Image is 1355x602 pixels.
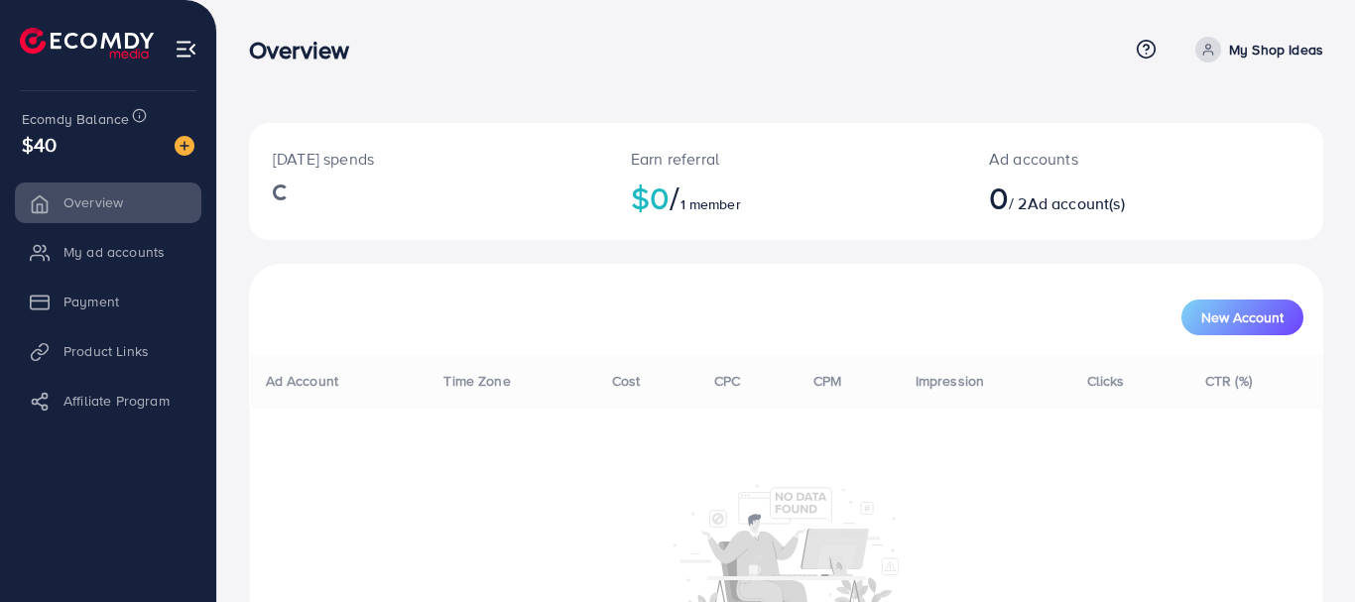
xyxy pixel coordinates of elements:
span: Ad account(s) [1028,192,1125,214]
a: My Shop Ideas [1187,37,1323,62]
img: logo [20,28,154,59]
p: My Shop Ideas [1229,38,1323,61]
span: $40 [22,130,57,159]
button: New Account [1181,300,1303,335]
span: New Account [1201,310,1284,324]
span: 0 [989,175,1009,220]
h3: Overview [249,36,365,64]
img: image [175,136,194,156]
p: Ad accounts [989,147,1210,171]
span: 1 member [680,194,741,214]
span: / [670,175,679,220]
h2: $0 [631,179,941,216]
p: Earn referral [631,147,941,171]
img: menu [175,38,197,60]
span: Ecomdy Balance [22,109,129,129]
h2: / 2 [989,179,1210,216]
p: [DATE] spends [273,147,583,171]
